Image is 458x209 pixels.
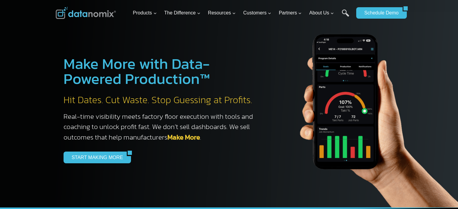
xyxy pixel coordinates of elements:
[64,94,259,106] h2: Hit Dates. Cut Waste. Stop Guessing at Profits.
[309,9,334,17] span: About Us
[279,9,302,17] span: Partners
[64,152,127,163] a: START MAKING MORE
[133,9,157,17] span: Products
[356,7,403,19] a: Schedule Demo
[243,9,271,17] span: Customers
[167,132,200,142] a: Make More
[164,9,201,17] span: The Difference
[56,7,116,19] img: Datanomix
[64,111,259,143] h3: Real-time visibility meets factory floor execution with tools and coaching to unlock profit fast....
[342,9,349,23] a: Search
[208,9,236,17] span: Resources
[64,56,259,86] h1: Make More with Data-Powered Production™
[130,3,353,23] nav: Primary Navigation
